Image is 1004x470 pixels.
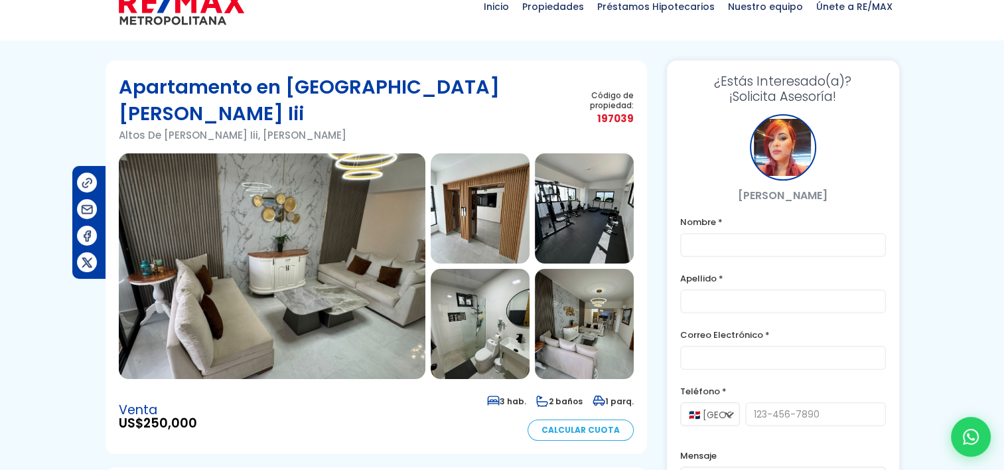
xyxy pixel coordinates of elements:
label: Teléfono * [680,383,886,400]
span: 1 parq. [593,396,634,407]
span: Venta [119,404,197,417]
img: Apartamento en Altos De Arroyo Hondo Iii [431,153,530,264]
h3: ¡Solicita Asesoría! [680,74,886,104]
label: Correo Electrónico * [680,327,886,343]
img: Compartir [80,256,94,270]
span: US$ [119,417,197,430]
span: ¿Estás Interesado(a)? [680,74,886,89]
label: Nombre * [680,214,886,230]
img: Compartir [80,202,94,216]
p: Altos De [PERSON_NAME] Iii, [PERSON_NAME] [119,127,564,143]
img: Apartamento en Altos De Arroyo Hondo Iii [535,269,634,379]
img: Compartir [80,229,94,243]
img: Compartir [80,176,94,190]
span: 250,000 [143,414,197,432]
img: Apartamento en Altos De Arroyo Hondo Iii [119,153,425,379]
img: Apartamento en Altos De Arroyo Hondo Iii [431,269,530,379]
img: Apartamento en Altos De Arroyo Hondo Iii [535,153,634,264]
h1: Apartamento en [GEOGRAPHIC_DATA][PERSON_NAME] Iii [119,74,564,127]
span: 3 hab. [487,396,526,407]
label: Apellido * [680,270,886,287]
label: Mensaje [680,447,886,464]
div: Maricela Dominguez [750,114,816,181]
span: 2 baños [536,396,583,407]
input: 123-456-7890 [745,402,886,426]
span: Código de propiedad: [564,90,634,110]
a: Calcular Cuota [528,420,634,441]
p: [PERSON_NAME] [680,187,886,204]
span: 197039 [564,110,634,127]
